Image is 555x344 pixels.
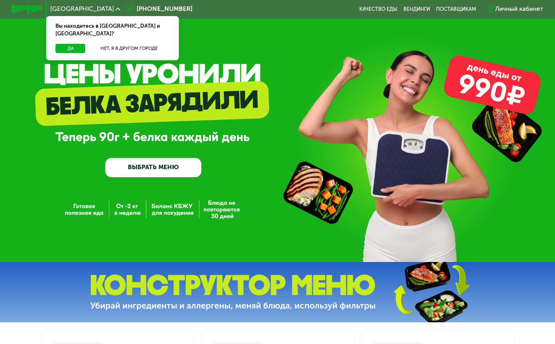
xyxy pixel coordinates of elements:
span: [GEOGRAPHIC_DATA] [50,6,114,12]
div: Вы находитесь в [GEOGRAPHIC_DATA] и [GEOGRAPHIC_DATA]? [46,16,179,44]
div: поставщикам [436,6,476,12]
a: Вендинги [403,6,430,12]
a: Качество еды [359,6,397,12]
button: Да [55,44,85,53]
div: Личный кабинет [495,4,543,14]
button: Нет, я в другом городе [88,44,170,53]
a: ВЫБРАТЬ МЕНЮ [105,158,201,177]
a: [PHONE_NUMBER] [125,4,193,14]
